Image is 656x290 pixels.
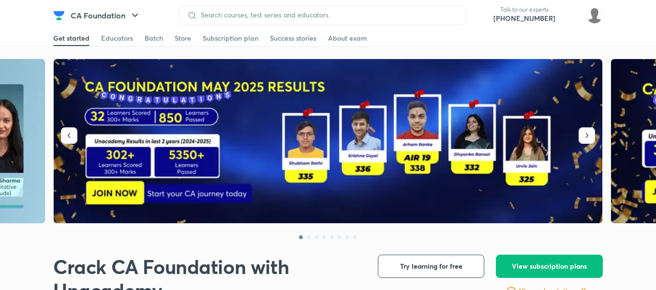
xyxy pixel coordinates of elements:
[145,33,163,43] div: Batch
[53,31,89,46] a: Get started
[145,31,163,46] a: Batch
[378,255,484,278] button: Try learning for free
[53,10,65,21] img: Company Logo
[270,31,316,46] a: Success stories
[53,33,89,43] div: Get started
[496,255,603,278] button: View subscription plans
[493,6,555,14] p: Talk to our experts
[493,14,555,23] a: [PHONE_NUMBER]
[328,33,367,43] div: About exam
[101,33,133,43] div: Educators
[328,31,367,46] a: About exam
[101,31,133,46] a: Educators
[270,33,316,43] div: Success stories
[563,8,579,23] img: avatar
[400,261,462,271] span: Try learning for free
[175,31,191,46] a: Store
[474,6,493,25] img: call-us
[512,261,587,271] span: View subscription plans
[203,31,258,46] a: Subscription plan
[586,7,603,24] img: Syeda Nayareen
[175,33,191,43] div: Store
[197,11,458,19] input: Search courses, test series and educators
[203,33,258,43] div: Subscription plan
[65,6,147,25] button: CA Foundation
